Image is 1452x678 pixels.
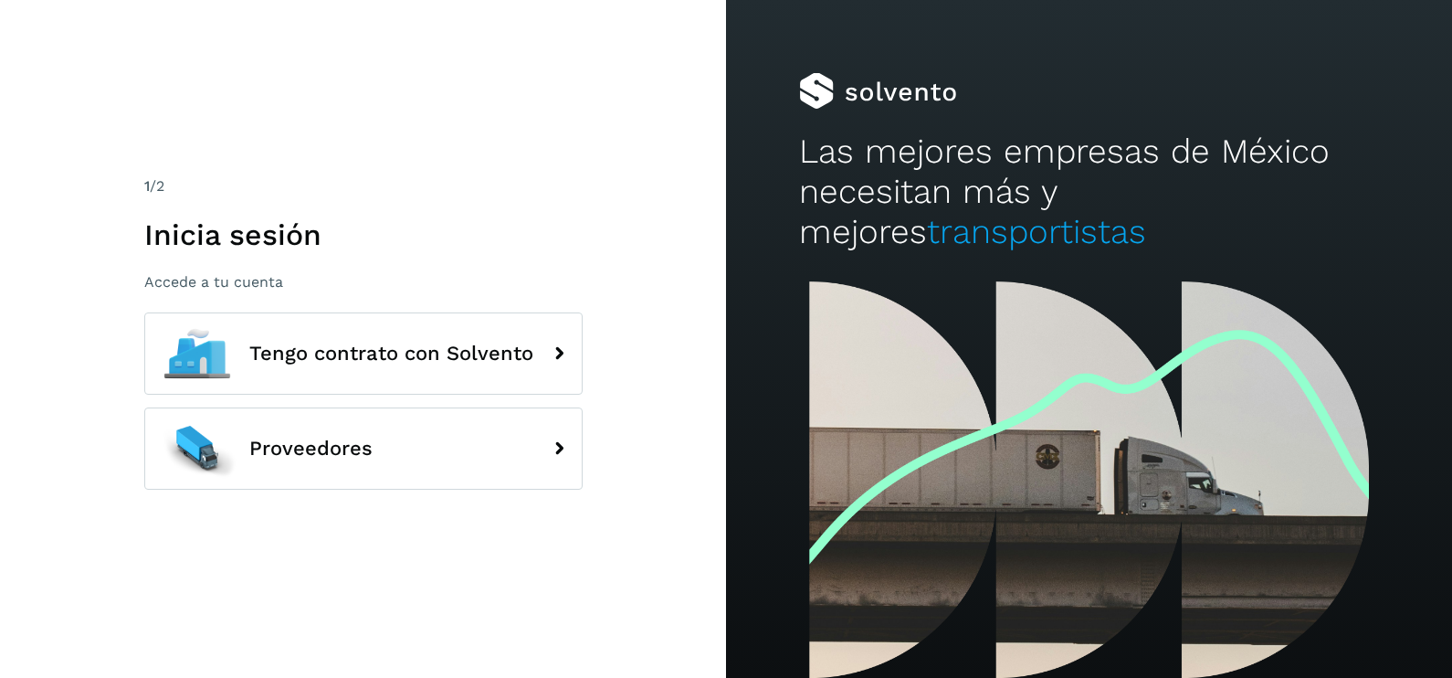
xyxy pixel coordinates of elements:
button: Tengo contrato con Solvento [144,313,583,395]
span: transportistas [927,212,1146,251]
div: /2 [144,175,583,197]
span: Tengo contrato con Solvento [249,343,533,365]
span: Proveedores [249,438,373,460]
h1: Inicia sesión [144,217,583,252]
p: Accede a tu cuenta [144,273,583,291]
button: Proveedores [144,408,583,490]
span: 1 [144,177,150,195]
h2: Las mejores empresas de México necesitan más y mejores [799,132,1380,253]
